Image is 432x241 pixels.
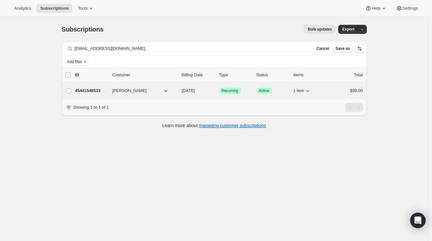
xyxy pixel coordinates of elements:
[199,123,266,128] a: managing customer subscriptions
[336,46,350,51] span: Save as
[182,72,214,78] p: Billing Date
[62,26,104,33] span: Subscriptions
[410,213,426,228] div: Open Intercom Messenger
[40,6,69,11] span: Subscriptions
[402,6,418,11] span: Settings
[109,86,173,96] button: [PERSON_NAME]
[112,72,177,78] p: Customer
[256,72,288,78] p: Status
[333,45,353,52] button: Save as
[162,122,266,129] p: Learn more about
[75,86,363,95] div: 45441548533[PERSON_NAME][DATE]SuccessRecurringSuccessActive1 item$99.00
[308,27,332,32] span: Bulk updates
[338,25,358,34] button: Export
[75,88,107,94] p: 45441548533
[74,4,98,13] button: Tools
[219,72,251,78] div: Type
[14,6,31,11] span: Analytics
[350,88,363,93] span: $99.00
[372,6,380,11] span: Help
[64,58,90,66] button: Add filter
[67,59,82,64] span: Add filter
[10,4,35,13] button: Analytics
[78,6,88,11] span: Tools
[304,25,336,34] button: Bulk updates
[75,72,363,78] div: IDCustomerBilling DateTypeStatusItemsTotal
[75,72,107,78] p: ID
[392,4,422,13] button: Settings
[355,44,364,53] button: Sort the results
[342,27,354,32] span: Export
[316,46,329,51] span: Cancel
[294,88,304,93] span: 1 item
[36,4,73,13] button: Subscriptions
[354,72,363,78] p: Total
[314,45,331,52] button: Cancel
[345,103,363,112] nav: Pagination
[75,44,310,53] input: Filter subscribers
[182,88,195,93] span: [DATE]
[361,4,391,13] button: Help
[222,88,238,93] span: Recurring
[259,88,269,93] span: Active
[294,72,326,78] div: Items
[112,88,147,94] span: [PERSON_NAME]
[73,104,109,111] p: Showing 1 to 1 of 1
[294,86,311,95] button: 1 item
